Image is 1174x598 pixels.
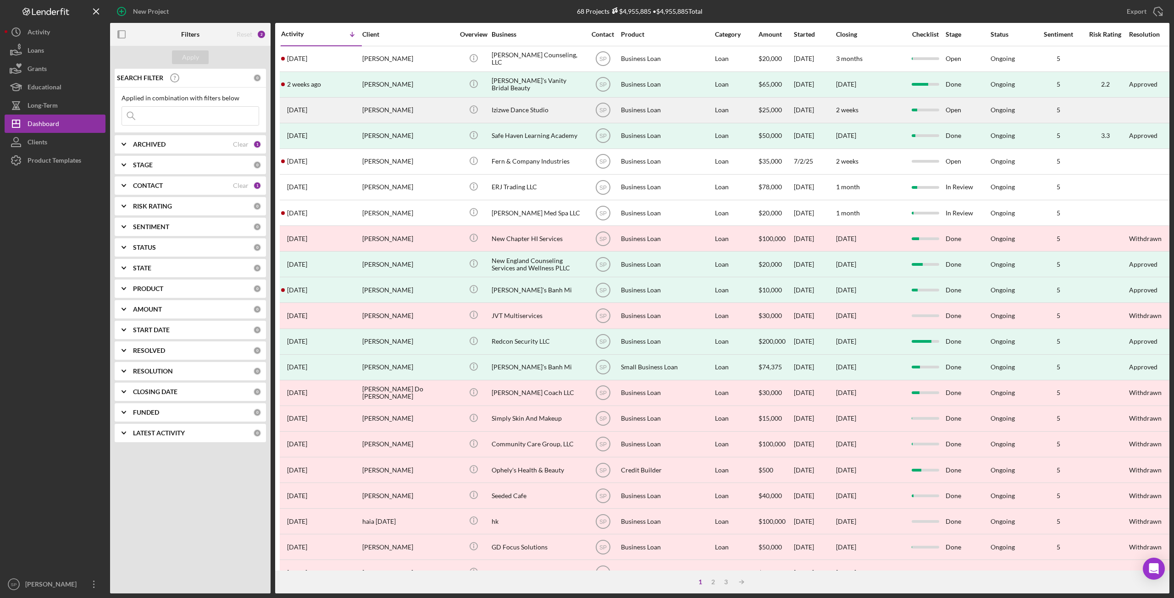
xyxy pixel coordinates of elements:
[492,381,583,405] div: [PERSON_NAME] Coach LLC
[5,115,105,133] button: Dashboard
[287,338,307,345] time: 2025-04-02 17:17
[133,306,162,313] b: AMOUNT
[794,252,835,276] div: [DATE]
[715,329,758,354] div: Loan
[946,124,990,148] div: Done
[836,389,856,396] time: [DATE]
[287,132,307,139] time: 2025-07-09 22:04
[946,149,990,174] div: Open
[253,305,261,313] div: 0
[621,124,713,148] div: Business Loan
[1118,2,1169,21] button: Export
[181,31,199,38] b: Filters
[991,158,1015,165] div: Ongoing
[133,326,170,334] b: START DATE
[759,432,793,456] div: $100,000
[621,175,713,199] div: Business Loan
[946,278,990,302] div: Done
[794,458,835,482] div: [DATE]
[287,183,307,191] time: 2025-07-02 14:31
[621,329,713,354] div: Business Loan
[1036,31,1081,38] div: Sentiment
[946,303,990,328] div: Done
[5,23,105,41] a: Activity
[28,41,44,62] div: Loans
[133,347,165,354] b: RESOLVED
[253,388,261,396] div: 0
[621,432,713,456] div: Business Loan
[836,440,856,448] time: [DATE]
[794,303,835,328] div: [DATE]
[836,235,856,242] time: [DATE]
[794,47,835,71] div: [DATE]
[287,235,307,242] time: 2025-05-28 22:17
[946,458,990,482] div: Done
[794,175,835,199] div: [DATE]
[759,355,793,379] div: $74,375
[362,175,454,199] div: [PERSON_NAME]
[991,55,1015,62] div: Ongoing
[586,31,620,38] div: Contact
[715,252,758,276] div: Loan
[1129,312,1162,319] div: Withdrawn
[906,31,945,38] div: Checklist
[5,78,105,96] a: Educational
[253,326,261,334] div: 0
[492,72,583,97] div: [PERSON_NAME]'s Vanity Bridal Beauty
[599,210,606,216] text: SP
[946,432,990,456] div: Done
[715,355,758,379] div: Loan
[492,226,583,251] div: New Chapter HI Services
[122,94,259,102] div: Applied in combination with filters below
[1127,2,1146,21] div: Export
[233,141,249,148] div: Clear
[253,74,261,82] div: 0
[362,329,454,354] div: [PERSON_NAME]
[253,181,261,190] div: 1
[133,409,159,416] b: FUNDED
[1036,286,1081,294] div: 5
[715,72,758,97] div: Loan
[836,106,858,114] time: 2 weeks
[133,161,153,169] b: STAGE
[621,355,713,379] div: Small Business Loan
[621,149,713,174] div: Business Loan
[1129,31,1173,38] div: Resolution
[1036,158,1081,165] div: 5
[715,175,758,199] div: Loan
[836,183,860,191] time: 1 month
[836,31,905,38] div: Closing
[1129,440,1162,448] div: Withdrawn
[1129,389,1162,396] div: Withdrawn
[621,252,713,276] div: Business Loan
[599,416,606,422] text: SP
[991,235,1015,242] div: Ongoing
[492,355,583,379] div: [PERSON_NAME]'s Banh Mi
[362,303,454,328] div: [PERSON_NAME]
[599,261,606,268] text: SP
[715,381,758,405] div: Loan
[133,203,172,210] b: RISK RATING
[599,390,606,396] text: SP
[5,41,105,60] a: Loans
[362,406,454,431] div: [PERSON_NAME]
[991,31,1035,38] div: Status
[991,209,1015,217] div: Ongoing
[253,285,261,293] div: 0
[362,124,454,148] div: [PERSON_NAME]
[759,406,793,431] div: $15,000
[836,81,856,88] div: [DATE]
[836,363,856,371] div: [DATE]
[991,261,1015,268] div: Ongoing
[456,31,491,38] div: Overview
[759,458,793,482] div: $500
[599,339,606,345] text: SP
[492,31,583,38] div: Business
[946,175,990,199] div: In Review
[991,183,1015,191] div: Ongoing
[794,278,835,302] div: [DATE]
[362,226,454,251] div: [PERSON_NAME]
[599,82,606,88] text: SP
[991,106,1015,114] div: Ongoing
[1036,81,1081,88] div: 5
